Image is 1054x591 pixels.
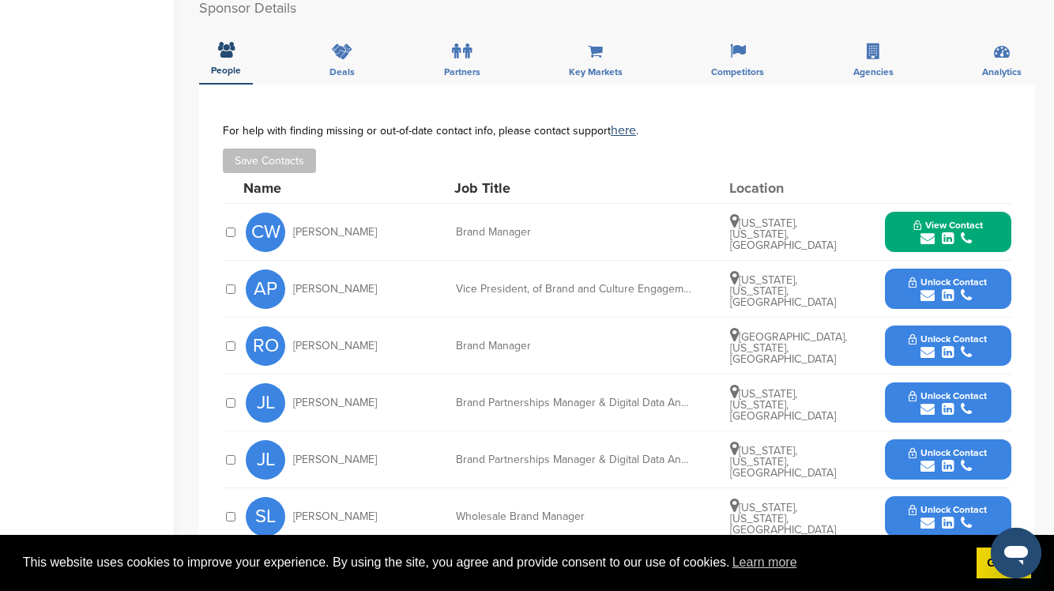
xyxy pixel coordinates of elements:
[909,504,987,515] span: Unlock Contact
[456,284,693,295] div: Vice President, of Brand and Culture Engagement
[890,265,1006,313] button: Unlock Contact
[913,220,983,231] span: View Contact
[246,213,285,252] span: CW
[456,227,693,238] div: Brand Manager
[890,436,1006,484] button: Unlock Contact
[293,284,377,295] span: [PERSON_NAME]
[246,440,285,480] span: JL
[246,383,285,423] span: JL
[730,444,836,480] span: [US_STATE], [US_STATE], [GEOGRAPHIC_DATA]
[211,66,241,75] span: People
[569,67,623,77] span: Key Markets
[982,67,1022,77] span: Analytics
[23,551,964,574] span: This website uses cookies to improve your experience. By using the site, you agree and provide co...
[729,181,848,195] div: Location
[444,67,480,77] span: Partners
[456,454,693,465] div: Brand Partnerships Manager & Digital Data Analyst | The [GEOGRAPHIC_DATA] | Kering Group | Gucci
[730,330,847,366] span: [GEOGRAPHIC_DATA], [US_STATE], [GEOGRAPHIC_DATA]
[293,227,377,238] span: [PERSON_NAME]
[730,273,836,309] span: [US_STATE], [US_STATE], [GEOGRAPHIC_DATA]
[894,209,1002,256] button: View Contact
[730,551,800,574] a: learn more about cookies
[293,454,377,465] span: [PERSON_NAME]
[909,447,987,458] span: Unlock Contact
[293,511,377,522] span: [PERSON_NAME]
[246,326,285,366] span: RO
[977,548,1031,579] a: dismiss cookie message
[730,387,836,423] span: [US_STATE], [US_STATE], [GEOGRAPHIC_DATA]
[456,341,693,352] div: Brand Manager
[909,333,987,344] span: Unlock Contact
[456,397,693,408] div: Brand Partnerships Manager & Digital Data Analyst | The [GEOGRAPHIC_DATA] | Kering Group | Gucci
[890,379,1006,427] button: Unlock Contact
[890,322,1006,370] button: Unlock Contact
[456,511,693,522] div: Wholesale Brand Manager
[890,493,1006,540] button: Unlock Contact
[991,528,1041,578] iframe: Button to launch messaging window
[223,124,1011,137] div: For help with finding missing or out-of-date contact info, please contact support .
[454,181,691,195] div: Job Title
[293,397,377,408] span: [PERSON_NAME]
[909,277,987,288] span: Unlock Contact
[293,341,377,352] span: [PERSON_NAME]
[909,390,987,401] span: Unlock Contact
[711,67,764,77] span: Competitors
[246,497,285,536] span: SL
[246,269,285,309] span: AP
[243,181,417,195] div: Name
[611,122,636,138] a: here
[329,67,355,77] span: Deals
[730,501,836,536] span: [US_STATE], [US_STATE], [GEOGRAPHIC_DATA]
[730,216,836,252] span: [US_STATE], [US_STATE], [GEOGRAPHIC_DATA]
[223,149,316,173] button: Save Contacts
[853,67,894,77] span: Agencies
